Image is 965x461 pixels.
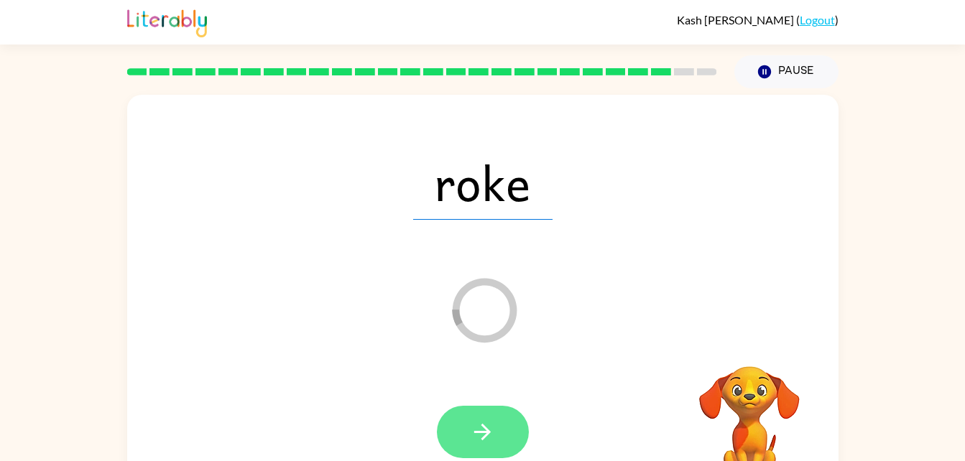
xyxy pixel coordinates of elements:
[127,6,207,37] img: Literably
[734,55,839,88] button: Pause
[413,145,553,220] span: roke
[677,13,796,27] span: Kash [PERSON_NAME]
[800,13,835,27] a: Logout
[677,13,839,27] div: ( )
